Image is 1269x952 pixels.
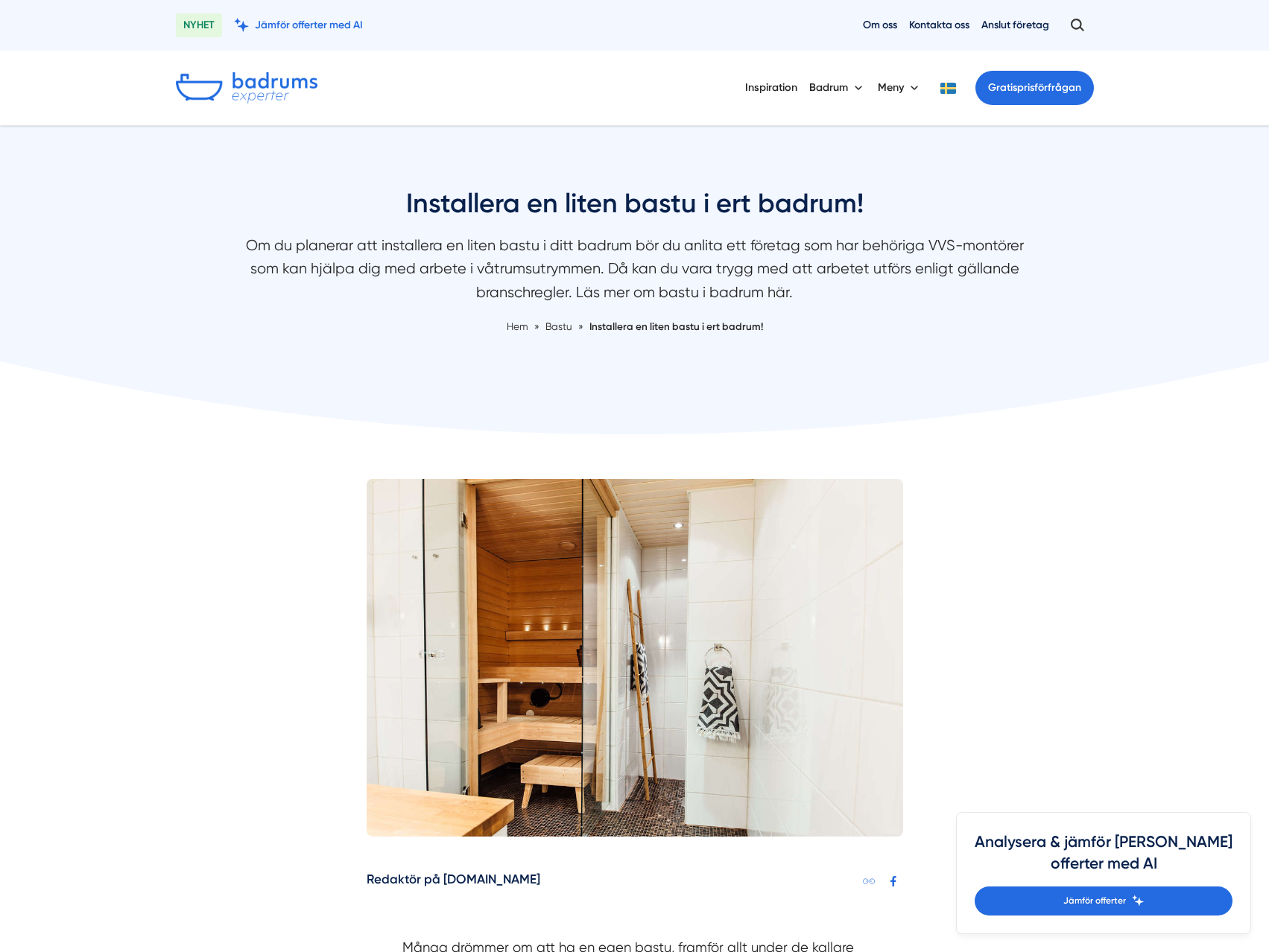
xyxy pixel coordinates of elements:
[176,72,317,104] img: Badrumsexperter.se logotyp
[255,18,363,32] span: Jämför offerter med AI
[745,69,797,107] a: Inspiration
[975,886,1232,915] a: Jämför offerter
[240,185,1030,234] h1: Installera en liten bastu i ert badrum!
[545,320,572,332] span: Bastu
[860,872,879,891] a: Kopiera länk
[534,319,539,334] span: »
[863,18,897,32] a: Om oss
[240,319,1030,334] nav: Breadcrumb
[545,320,575,332] a: Bastu
[578,319,583,334] span: »
[589,320,763,332] a: Installera en liten bastu i ert badrum!
[176,13,222,37] span: NYHET
[988,81,1017,94] span: Gratis
[507,320,528,332] a: Hem
[1063,894,1126,908] span: Jämför offerter
[887,875,899,887] svg: Facebook
[367,479,903,837] img: liten bastu i badrum, bastu badrum
[234,18,363,32] a: Jämför offerter med AI
[981,18,1049,32] a: Anslut företag
[809,69,866,107] button: Badrum
[909,18,969,32] a: Kontakta oss
[367,869,540,893] h5: Redaktör på [DOMAIN_NAME]
[975,831,1232,886] h4: Analysera & jämför [PERSON_NAME] offerter med AI
[975,71,1094,105] a: Gratisprisförfrågan
[240,234,1030,311] p: Om du planerar att installera en liten bastu i ditt badrum bör du anlita ett företag som har behö...
[884,872,903,891] a: Dela på Facebook
[878,69,922,107] button: Meny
